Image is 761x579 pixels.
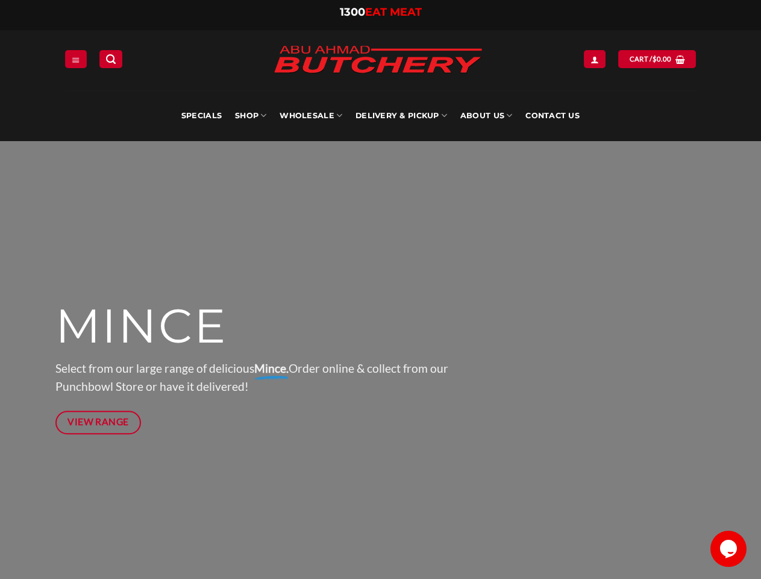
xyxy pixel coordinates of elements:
[584,50,606,68] a: Login
[65,50,87,68] a: Menu
[67,414,129,429] span: View Range
[235,90,266,141] a: SHOP
[280,90,342,141] a: Wholesale
[460,90,512,141] a: About Us
[653,55,672,63] bdi: 0.00
[340,5,422,19] a: 1300EAT MEAT
[263,37,492,83] img: Abu Ahmad Butchery
[55,297,227,355] span: MINCE
[630,54,672,65] span: Cart /
[653,54,657,65] span: $
[340,5,365,19] span: 1300
[355,90,447,141] a: Delivery & Pickup
[710,531,749,567] iframe: chat widget
[55,361,448,394] span: Select from our large range of delicious Order online & collect from our Punchbowl Store or have ...
[254,361,289,375] strong: Mince.
[525,90,580,141] a: Contact Us
[618,50,696,68] a: View cart
[181,90,222,141] a: Specials
[99,50,122,68] a: Search
[365,5,422,19] span: EAT MEAT
[55,411,142,434] a: View Range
